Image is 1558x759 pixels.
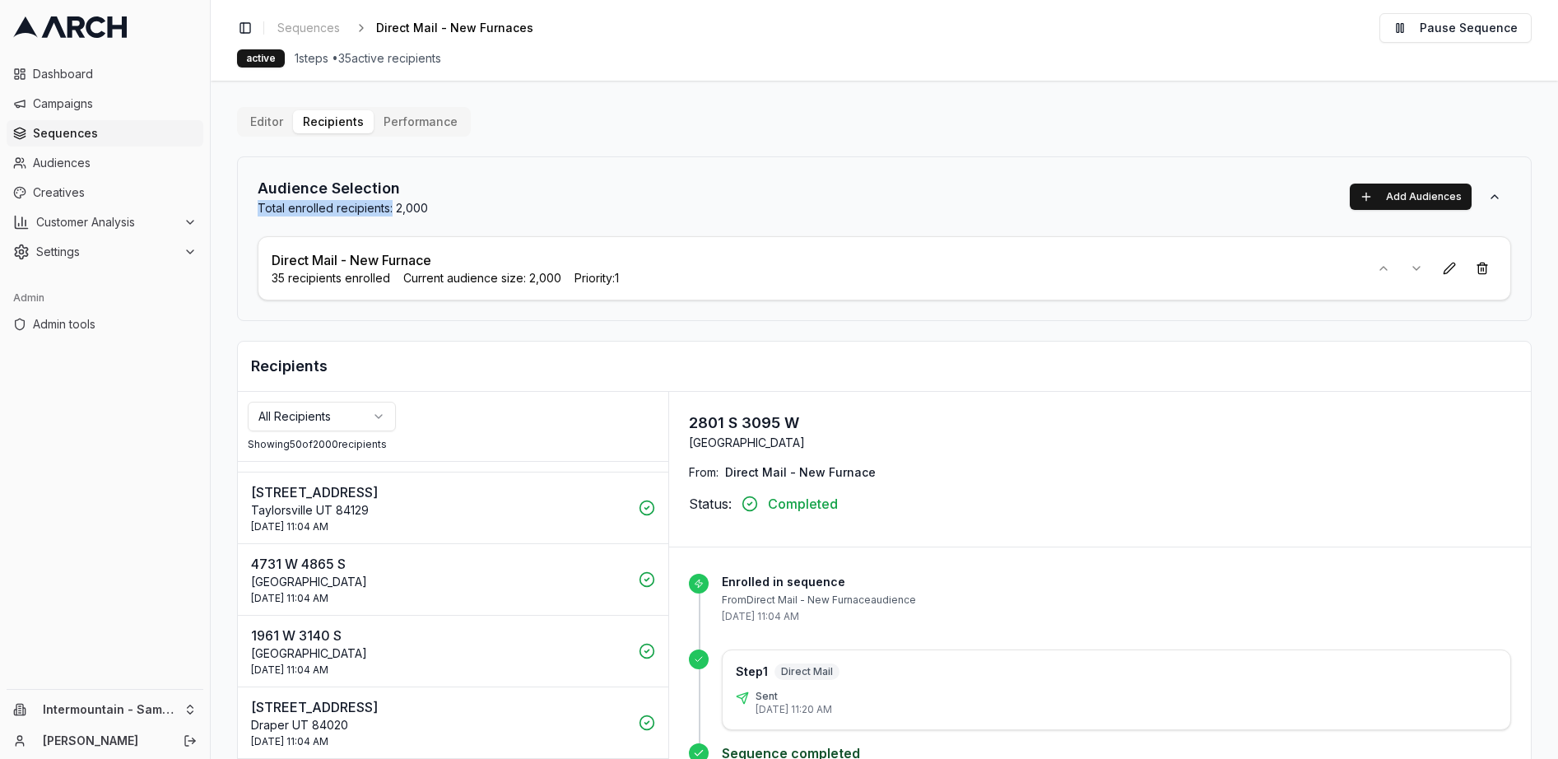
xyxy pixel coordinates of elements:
[33,66,197,82] span: Dashboard
[7,696,203,723] button: Intermountain - Same Day
[1379,13,1532,43] button: Pause Sequence
[7,150,203,176] a: Audiences
[179,729,202,752] button: Log out
[7,209,203,235] button: Customer Analysis
[251,664,328,677] span: [DATE] 11:04 AM
[251,502,629,519] p: Taylorsville UT 84129
[238,544,668,615] button: 4731 W 4865 S[GEOGRAPHIC_DATA][DATE] 11:04 AM
[7,285,203,311] div: Admin
[689,464,719,481] span: From:
[251,697,629,717] p: [STREET_ADDRESS]
[36,244,177,260] span: Settings
[33,184,197,201] span: Creatives
[774,664,839,680] span: Direct Mail
[238,616,668,687] button: 1961 W 3140 S[GEOGRAPHIC_DATA][DATE] 11:04 AM
[689,412,805,435] p: 2801 S 3095 W
[251,592,328,605] span: [DATE] 11:04 AM
[33,155,197,171] span: Audiences
[295,50,441,67] span: 1 steps • 35 active recipients
[251,482,629,502] p: [STREET_ADDRESS]
[756,690,832,703] p: Sent
[736,664,768,680] p: Step 1
[376,20,533,36] span: Direct Mail - New Furnaces
[7,91,203,117] a: Campaigns
[251,520,328,533] span: [DATE] 11:04 AM
[403,270,561,286] span: Current audience size: 2,000
[722,574,1511,590] p: Enrolled in sequence
[251,735,328,748] span: [DATE] 11:04 AM
[574,270,619,286] span: Priority: 1
[272,250,431,270] p: Direct Mail - New Furnace
[7,311,203,338] a: Admin tools
[272,270,390,286] span: 35 recipients enrolled
[33,316,197,333] span: Admin tools
[36,214,177,230] span: Customer Analysis
[248,438,658,451] div: Showing 50 of 2000 recipients
[768,494,838,514] span: Completed
[240,110,293,133] button: Editor
[258,177,428,200] h2: Audience Selection
[689,435,805,451] p: [GEOGRAPHIC_DATA]
[722,594,1511,607] p: From Direct Mail - New Furnace audience
[1350,184,1472,210] button: Add Audiences
[43,702,177,717] span: Intermountain - Same Day
[756,703,832,716] p: [DATE] 11:20 AM
[33,125,197,142] span: Sequences
[43,733,165,749] a: [PERSON_NAME]
[689,494,732,514] span: Status:
[7,239,203,265] button: Settings
[271,16,560,40] nav: breadcrumb
[7,61,203,87] a: Dashboard
[251,645,629,662] p: [GEOGRAPHIC_DATA]
[7,179,203,206] a: Creatives
[722,610,1511,623] p: [DATE] 11:04 AM
[33,95,197,112] span: Campaigns
[374,110,467,133] button: Performance
[258,200,428,217] p: Total enrolled recipients: 2,000
[251,717,629,733] p: Draper UT 84020
[251,355,1518,378] h2: Recipients
[725,464,876,481] span: Direct Mail - New Furnace
[251,626,629,645] p: 1961 W 3140 S
[237,49,285,68] div: active
[238,687,668,758] button: [STREET_ADDRESS]Draper UT 84020[DATE] 11:04 AM
[293,110,374,133] button: Recipients
[277,20,340,36] span: Sequences
[271,16,346,40] a: Sequences
[238,473,668,543] button: [STREET_ADDRESS]Taylorsville UT 84129[DATE] 11:04 AM
[7,120,203,147] a: Sequences
[251,554,629,574] p: 4731 W 4865 S
[251,574,629,590] p: [GEOGRAPHIC_DATA]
